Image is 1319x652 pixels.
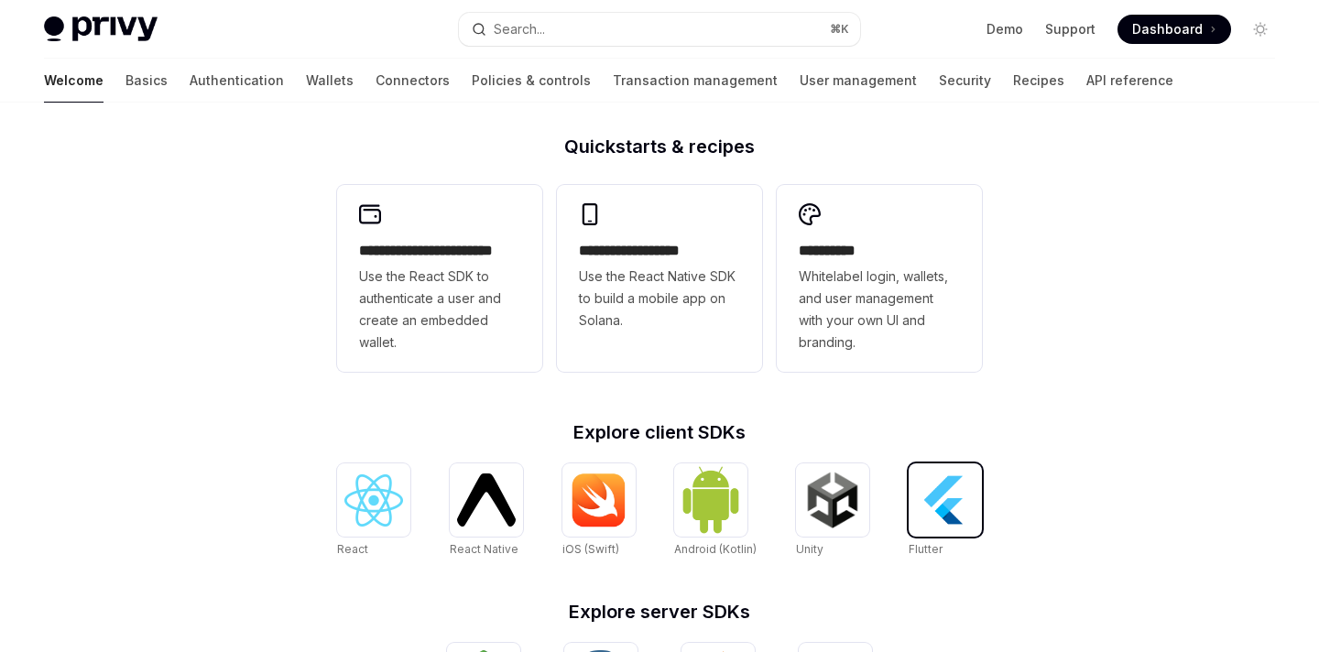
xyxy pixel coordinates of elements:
[909,542,943,556] span: Flutter
[557,185,762,372] a: **** **** **** ***Use the React Native SDK to build a mobile app on Solana.
[803,471,862,529] img: Unity
[562,463,636,559] a: iOS (Swift)iOS (Swift)
[1246,15,1275,44] button: Toggle dark mode
[44,16,158,42] img: light logo
[674,542,757,556] span: Android (Kotlin)
[796,463,869,559] a: UnityUnity
[777,185,982,372] a: **** *****Whitelabel login, wallets, and user management with your own UI and branding.
[681,465,740,534] img: Android (Kotlin)
[344,474,403,527] img: React
[472,59,591,103] a: Policies & controls
[44,59,104,103] a: Welcome
[613,59,778,103] a: Transaction management
[830,22,849,37] span: ⌘ K
[450,463,523,559] a: React NativeReact Native
[457,473,516,526] img: React Native
[796,542,823,556] span: Unity
[1132,20,1203,38] span: Dashboard
[579,266,740,331] span: Use the React Native SDK to build a mobile app on Solana.
[1013,59,1064,103] a: Recipes
[450,542,518,556] span: React Native
[800,59,917,103] a: User management
[337,137,982,156] h2: Quickstarts & recipes
[337,542,368,556] span: React
[987,20,1023,38] a: Demo
[1086,59,1173,103] a: API reference
[674,463,757,559] a: Android (Kotlin)Android (Kotlin)
[359,266,520,353] span: Use the React SDK to authenticate a user and create an embedded wallet.
[459,13,859,46] button: Open search
[562,542,619,556] span: iOS (Swift)
[1045,20,1096,38] a: Support
[494,18,545,40] div: Search...
[337,423,982,441] h2: Explore client SDKs
[190,59,284,103] a: Authentication
[337,463,410,559] a: ReactReact
[939,59,991,103] a: Security
[125,59,168,103] a: Basics
[909,463,982,559] a: FlutterFlutter
[799,266,960,353] span: Whitelabel login, wallets, and user management with your own UI and branding.
[1117,15,1231,44] a: Dashboard
[306,59,354,103] a: Wallets
[570,473,628,527] img: iOS (Swift)
[916,471,975,529] img: Flutter
[376,59,450,103] a: Connectors
[337,603,982,621] h2: Explore server SDKs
